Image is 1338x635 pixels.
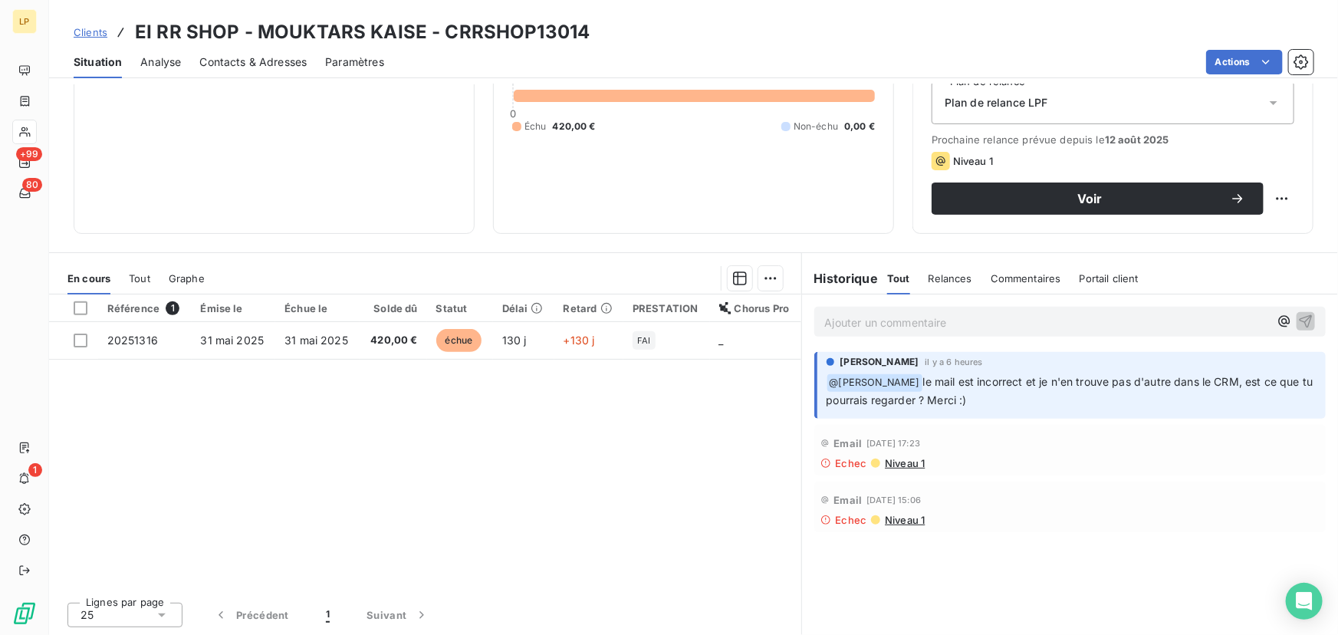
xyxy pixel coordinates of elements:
span: 130 j [502,334,527,347]
span: En cours [67,272,110,285]
span: FAI [637,336,650,345]
div: Échue le [284,302,350,314]
span: 25 [81,607,94,623]
div: Solde dû [369,302,418,314]
span: Email [834,437,863,449]
span: le mail est incorrect et je n'en trouve pas d'autre dans le CRM, est ce que tu pourrais regarder ... [827,375,1317,406]
span: _ [719,334,724,347]
span: Contacts & Adresses [199,54,307,70]
span: +99 [16,147,42,161]
span: 31 mai 2025 [284,334,348,347]
span: Niveau 1 [883,514,925,526]
span: Voir [950,192,1230,205]
div: LP [12,9,37,34]
span: Niveau 1 [883,457,925,469]
span: 1 [326,607,330,623]
span: Portail client [1080,272,1139,285]
span: Relances [929,272,972,285]
h6: Historique [802,269,879,288]
span: Plan de relance LPF [945,95,1048,110]
span: 1 [166,301,179,315]
span: Tout [129,272,150,285]
span: il y a 6 heures [925,357,983,367]
span: Situation [74,54,122,70]
button: Suivant [348,599,448,631]
span: Commentaires [991,272,1061,285]
span: Email [834,494,863,506]
div: Chorus Pro [719,302,792,314]
button: Voir [932,183,1264,215]
span: [DATE] 15:06 [866,495,921,505]
button: Précédent [195,599,307,631]
span: Non-échu [794,120,838,133]
div: Statut [436,302,484,314]
span: échue [436,329,482,352]
span: Clients [74,26,107,38]
span: Paramètres [325,54,384,70]
span: Échu [524,120,547,133]
span: 0 [510,107,516,120]
span: [PERSON_NAME] [840,355,919,369]
div: Open Intercom Messenger [1286,583,1323,620]
span: Analyse [140,54,181,70]
span: 80 [22,178,42,192]
div: Retard [564,302,614,314]
span: +130 j [564,334,595,347]
button: 1 [307,599,348,631]
span: 20251316 [107,334,158,347]
span: 420,00 € [369,333,418,348]
span: 12 août 2025 [1105,133,1169,146]
span: 31 mai 2025 [201,334,265,347]
div: PRESTATION [633,302,701,314]
span: Niveau 1 [953,155,993,167]
div: Émise le [201,302,267,314]
h3: EI RR SHOP - MOUKTARS KAISE - CRRSHOP13014 [135,18,590,46]
span: 1 [28,463,42,477]
span: 420,00 € [553,120,596,133]
div: Référence [107,301,182,315]
span: Graphe [169,272,205,285]
img: Logo LeanPay [12,601,37,626]
span: Tout [887,272,910,285]
span: @ [PERSON_NAME] [827,374,922,392]
span: [DATE] 17:23 [866,439,920,448]
a: Clients [74,25,107,40]
span: Echec [836,514,867,526]
span: 0,00 € [844,120,875,133]
div: Délai [502,302,545,314]
button: Actions [1206,50,1283,74]
span: Echec [836,457,867,469]
span: Prochaine relance prévue depuis le [932,133,1294,146]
